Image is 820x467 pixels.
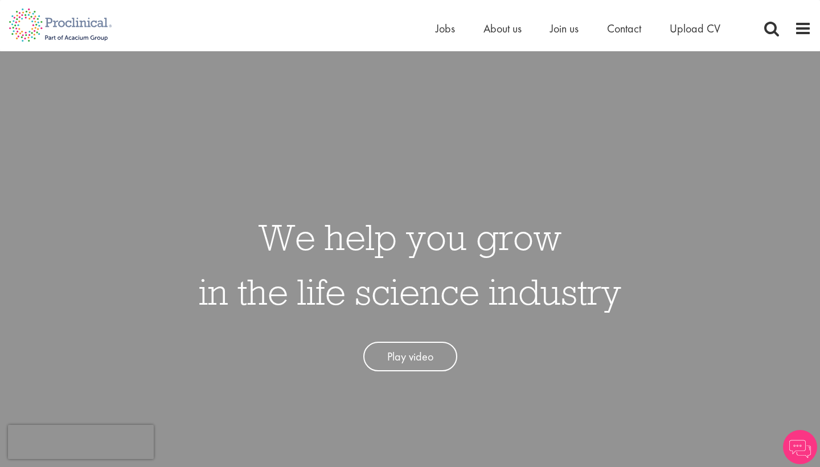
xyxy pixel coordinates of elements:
[199,210,621,319] h1: We help you grow in the life science industry
[670,21,720,36] a: Upload CV
[483,21,522,36] a: About us
[550,21,579,36] a: Join us
[783,430,817,464] img: Chatbot
[607,21,641,36] a: Contact
[436,21,455,36] a: Jobs
[363,342,457,372] a: Play video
